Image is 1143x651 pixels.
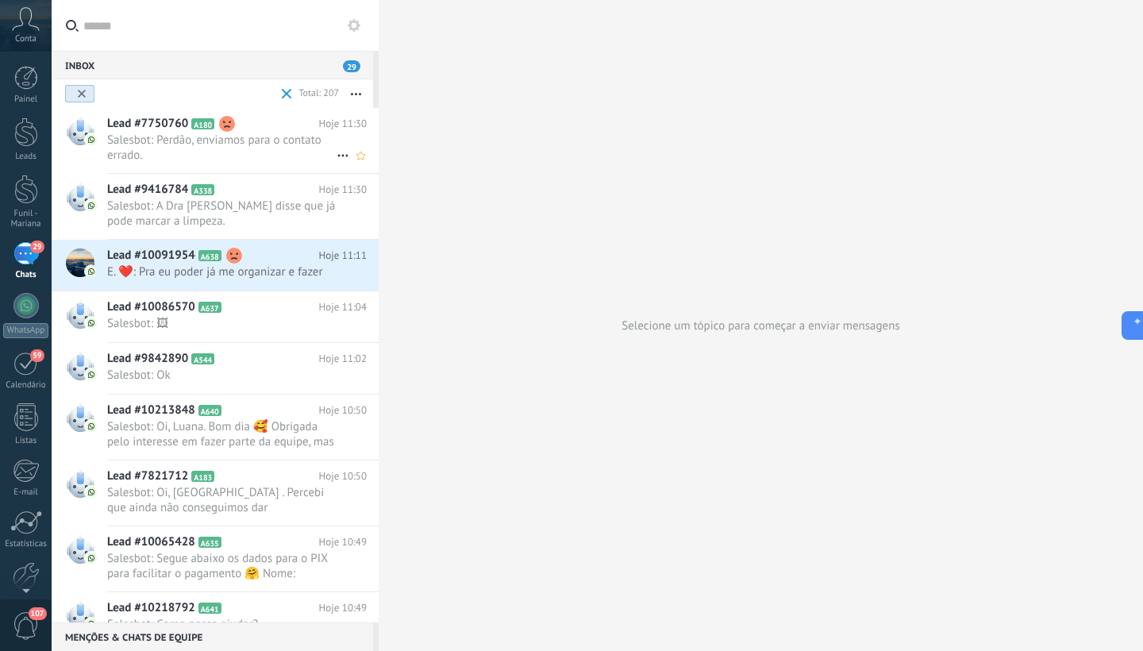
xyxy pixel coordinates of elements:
[3,94,49,105] div: Painel
[107,534,195,550] span: Lead #10065428
[107,264,337,279] span: E. ❤️: Pra eu poder já me organizar e fazer
[3,380,49,391] div: Calendário
[107,617,337,632] span: Salesbot: Como posso ajudar?
[107,403,195,418] span: Lead #10213848
[86,369,97,380] img: com.amocrm.amocrmwa.svg
[3,487,49,498] div: E-mail
[52,460,379,526] a: Lead #7821712 A183 Hoje 10:50 Salesbot: Oi, [GEOGRAPHIC_DATA] . Percebi que ainda não conseguimos...
[107,116,188,132] span: Lead #7750760
[107,316,337,331] span: Salesbot: 🖼
[52,291,379,342] a: Lead #10086570 A637 Hoje 11:04 Salesbot: 🖼
[198,250,221,261] span: A638
[319,403,367,418] span: Hoje 10:50
[319,182,367,198] span: Hoje 11:30
[3,270,49,280] div: Chats
[107,368,337,383] span: Salesbot: Ok
[52,395,379,460] a: Lead #10213848 A640 Hoje 10:50 Salesbot: Oi, Luana. Bom dia 🥰 Obrigada pelo interesse em fazer pa...
[107,419,337,449] span: Salesbot: Oi, Luana. Bom dia 🥰 Obrigada pelo interesse em fazer parte da equipe, mas já temos um ...
[107,551,337,581] span: Salesbot: Segue abaixo os dados para o PIX para facilitar o pagamento 🤗 Nome: [PERSON_NAME]. Banc...
[107,485,337,515] span: Salesbot: Oi, [GEOGRAPHIC_DATA] . Percebi que ainda não conseguimos dar continuidade. Existe algu...
[86,200,97,211] img: com.amocrm.amocrmwa.svg
[198,405,221,416] span: A640
[15,34,37,44] span: Conta
[52,174,379,239] a: Lead #9416784 A338 Hoje 11:30 Salesbot: A Dra [PERSON_NAME] disse que já pode marcar a limpeza.
[29,607,47,620] span: 107
[86,553,97,564] img: com.amocrm.amocrmwa.svg
[86,318,97,329] img: com.amocrm.amocrmwa.svg
[107,600,195,616] span: Lead #10218792
[319,600,367,616] span: Hoje 10:49
[3,152,49,162] div: Leads
[107,248,195,264] span: Lead #10091954
[191,184,214,195] span: A338
[3,323,48,338] div: WhatsApp
[52,240,379,291] a: Lead #10091954 A638 Hoje 11:11 E. ❤️: Pra eu poder já me organizar e fazer
[52,622,373,651] div: Menções & Chats de equipe
[319,116,367,132] span: Hoje 11:30
[86,134,97,145] img: com.amocrm.amocrmwa.svg
[86,266,97,277] img: com.amocrm.amocrmwa.svg
[30,241,44,253] span: 29
[52,592,379,643] a: Lead #10218792 A641 Hoje 10:49 Salesbot: Como posso ajudar?
[107,351,188,367] span: Lead #9842890
[107,299,195,315] span: Lead #10086570
[198,537,221,548] span: A635
[319,468,367,484] span: Hoje 10:50
[339,79,373,108] button: Mais
[343,60,360,72] span: 29
[3,209,49,229] div: Funil - Mariana
[52,343,379,394] a: Lead #9842890 A544 Hoje 11:02 Salesbot: Ok
[319,299,367,315] span: Hoje 11:04
[52,51,373,79] div: Inbox
[191,471,214,482] span: A183
[191,118,214,129] span: A180
[107,198,337,229] span: Salesbot: A Dra [PERSON_NAME] disse que já pode marcar a limpeza.
[107,468,188,484] span: Lead #7821712
[292,86,339,102] div: Total: 207
[107,133,337,163] span: Salesbot: Perdão, enviamos para o contato errado.
[86,618,97,630] img: com.amocrm.amocrmwa.svg
[319,351,367,367] span: Hoje 11:02
[3,436,49,446] div: Listas
[52,526,379,591] a: Lead #10065428 A635 Hoje 10:49 Salesbot: Segue abaixo os dados para o PIX para facilitar o pagame...
[86,421,97,432] img: com.amocrm.amocrmwa.svg
[86,487,97,498] img: com.amocrm.amocrmwa.svg
[319,534,367,550] span: Hoje 10:49
[30,349,44,362] span: 59
[198,603,221,614] span: A641
[191,353,214,364] span: A544
[319,248,367,264] span: Hoje 11:11
[52,108,379,173] a: Lead #7750760 A180 Hoje 11:30 Salesbot: Perdão, enviamos para o contato errado.
[107,182,188,198] span: Lead #9416784
[198,302,221,313] span: A637
[3,539,49,549] div: Estatísticas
